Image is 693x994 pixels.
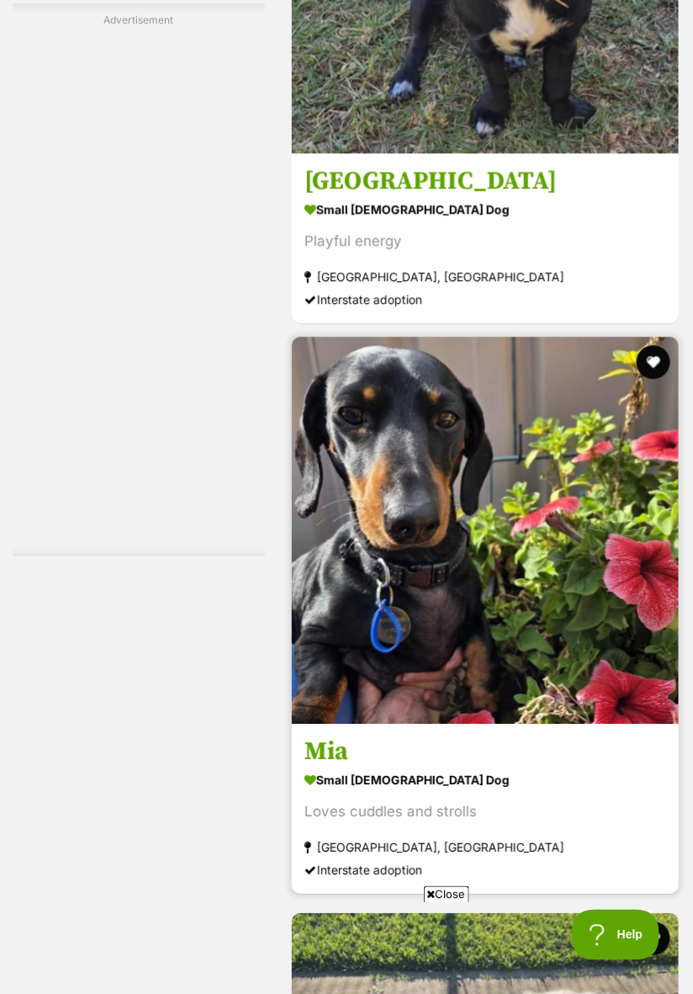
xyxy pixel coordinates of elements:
a: Mia small [DEMOGRAPHIC_DATA] Dog Loves cuddles and strolls [GEOGRAPHIC_DATA], [GEOGRAPHIC_DATA] I... [292,723,679,894]
div: Interstate adoption [304,858,666,881]
iframe: Advertisement [71,35,206,540]
strong: small [DEMOGRAPHIC_DATA] Dog [304,768,666,792]
span: Close [424,886,469,903]
iframe: Help Scout Beacon - Open [572,910,659,960]
a: [GEOGRAPHIC_DATA] small [DEMOGRAPHIC_DATA] Dog Playful energy [GEOGRAPHIC_DATA], [GEOGRAPHIC_DATA... [292,153,679,324]
div: Advertisement [13,4,265,557]
strong: [GEOGRAPHIC_DATA], [GEOGRAPHIC_DATA] [304,266,666,289]
h3: [GEOGRAPHIC_DATA] [304,166,666,198]
div: Playful energy [304,231,666,253]
h3: Mia [304,736,666,768]
div: Loves cuddles and strolls [304,800,666,823]
img: Mia - Dachshund (Miniature Smooth Haired) Dog [292,337,679,724]
div: Interstate adoption [304,289,666,311]
strong: small [DEMOGRAPHIC_DATA] Dog [304,198,666,222]
strong: [GEOGRAPHIC_DATA], [GEOGRAPHIC_DATA] [304,836,666,858]
iframe: Advertisement [40,910,653,986]
button: favourite [637,345,670,379]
